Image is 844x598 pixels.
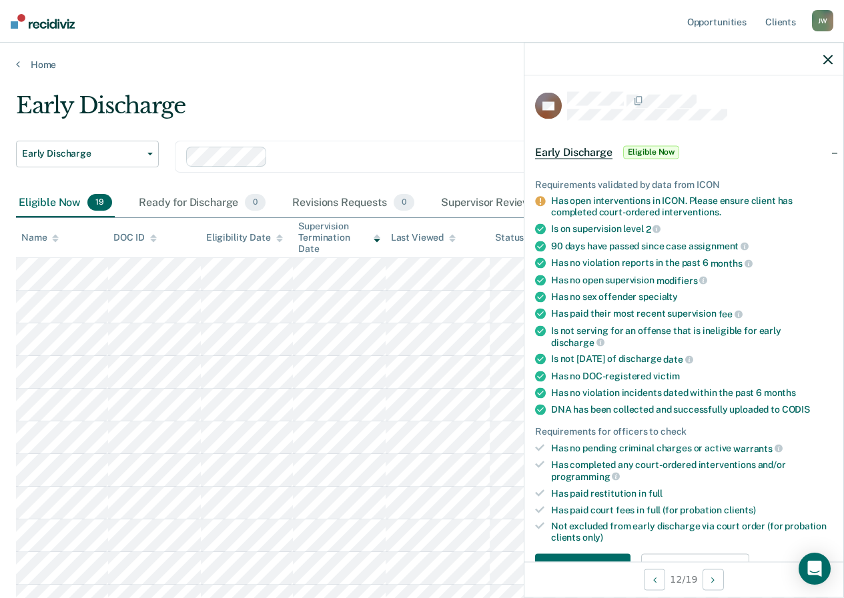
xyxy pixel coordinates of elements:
div: Has no sex offender [551,291,833,303]
span: specialty [639,291,678,302]
div: Early Discharge [16,92,776,130]
div: Is on supervision level [551,223,833,235]
div: Has no violation incidents dated within the past 6 [551,387,833,398]
div: Has paid their most recent supervision [551,308,833,320]
span: Early Discharge [535,145,612,159]
div: Early DischargeEligible Now [524,131,843,173]
span: months [711,257,753,268]
span: victim [653,370,680,381]
div: DNA has been collected and successfully uploaded to [551,403,833,415]
span: programming [551,471,620,481]
div: Eligible Now [16,189,115,218]
div: Has no violation reports in the past 6 [551,257,833,269]
div: Not excluded from early discharge via court order (for probation clients [551,521,833,543]
div: Has completed any court-ordered interventions and/or [551,459,833,482]
span: 0 [394,194,414,211]
div: Has no DOC-registered [551,370,833,381]
div: Supervisor Review [438,189,562,218]
div: Has no open supervision [551,274,833,286]
span: clients) [724,504,756,515]
div: Status [495,232,524,243]
span: Early Discharge [22,148,142,159]
div: DOC ID [113,232,156,243]
div: Ready for Discharge [136,189,268,218]
div: Name [21,232,59,243]
img: Recidiviz [11,14,75,29]
span: CODIS [782,403,810,414]
div: Last Viewed [391,232,456,243]
span: 19 [87,194,112,211]
div: Has open interventions in ICON. Please ensure client has completed court-ordered interventions. [551,195,833,218]
span: only) [582,532,603,543]
div: Requirements validated by data from ICON [535,179,833,190]
div: Supervision Termination Date [298,221,380,254]
span: 0 [245,194,266,211]
div: Has no pending criminal charges or active [551,442,833,454]
div: Revisions Requests [290,189,416,218]
button: Previous Opportunity [644,569,665,590]
span: warrants [733,443,783,453]
div: Is not serving for an offense that is ineligible for early [551,325,833,347]
div: Has paid restitution in [551,487,833,499]
span: months [764,387,796,397]
div: Is not [DATE] of discharge [551,353,833,365]
span: date [663,354,693,365]
button: Navigate to form [535,553,630,580]
span: 2 [646,223,661,234]
a: Navigate to form link [535,553,636,580]
div: Requirements for officers to check [535,425,833,437]
button: Update Eligibility [641,553,749,580]
span: Eligible Now [623,145,680,159]
span: modifiers [657,275,708,285]
span: fee [719,309,743,319]
div: 90 days have passed since case [551,240,833,252]
div: 12 / 19 [524,561,843,597]
div: Open Intercom Messenger [799,553,831,585]
div: J W [812,10,833,31]
div: Has paid court fees in full (for probation [551,504,833,515]
span: assignment [689,241,749,251]
button: Next Opportunity [703,569,724,590]
a: Home [16,59,828,71]
span: discharge [551,337,604,347]
span: full [649,487,663,498]
div: Eligibility Date [206,232,283,243]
